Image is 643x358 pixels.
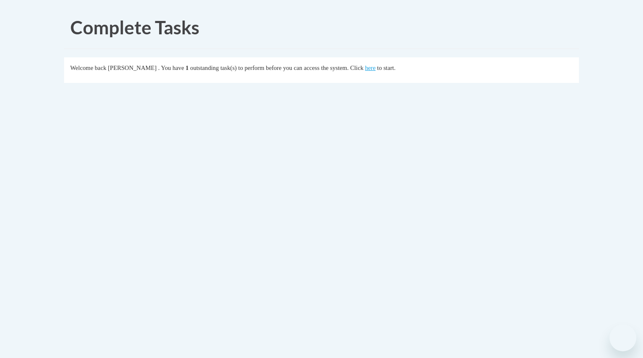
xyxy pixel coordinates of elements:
span: outstanding task(s) to perform before you can access the system. Click [190,64,363,71]
span: 1 [185,64,188,71]
span: Complete Tasks [70,16,199,38]
a: here [365,64,376,71]
iframe: Button to launch messaging window [610,325,636,351]
span: Welcome back [70,64,106,71]
span: to start. [377,64,396,71]
span: . You have [158,64,184,71]
span: [PERSON_NAME] [108,64,157,71]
